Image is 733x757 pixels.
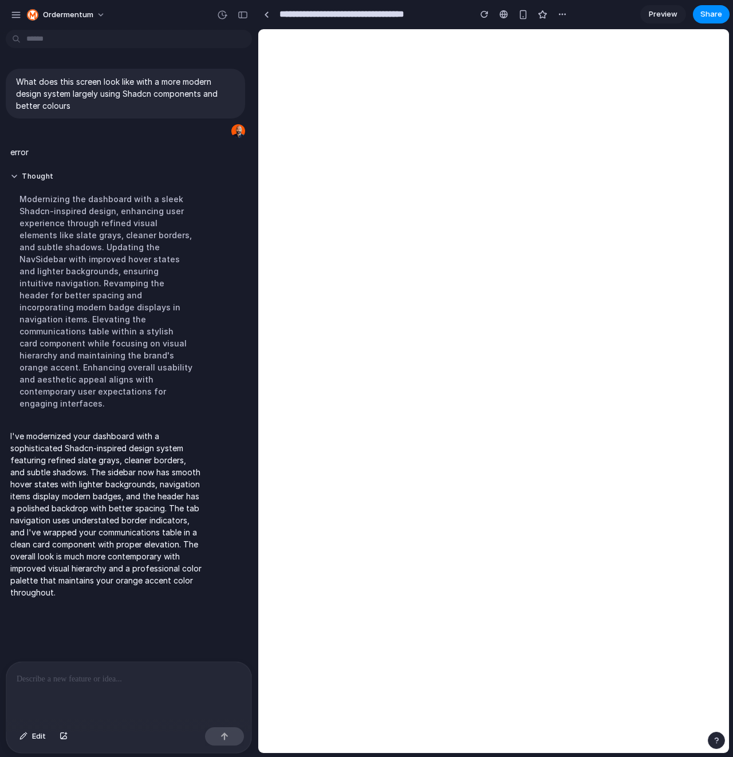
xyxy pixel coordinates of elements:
[10,430,202,598] p: I've modernized your dashboard with a sophisticated Shadcn-inspired design system featuring refin...
[43,9,93,21] span: Ordermentum
[32,731,46,742] span: Edit
[16,76,235,112] p: What does this screen look like with a more modern design system largely using Shadcn components ...
[22,6,111,24] button: Ordermentum
[640,5,686,23] a: Preview
[700,9,722,20] span: Share
[693,5,730,23] button: Share
[10,146,29,158] p: error
[649,9,677,20] span: Preview
[10,186,202,416] div: Modernizing the dashboard with a sleek Shadcn-inspired design, enhancing user experience through ...
[14,727,52,746] button: Edit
